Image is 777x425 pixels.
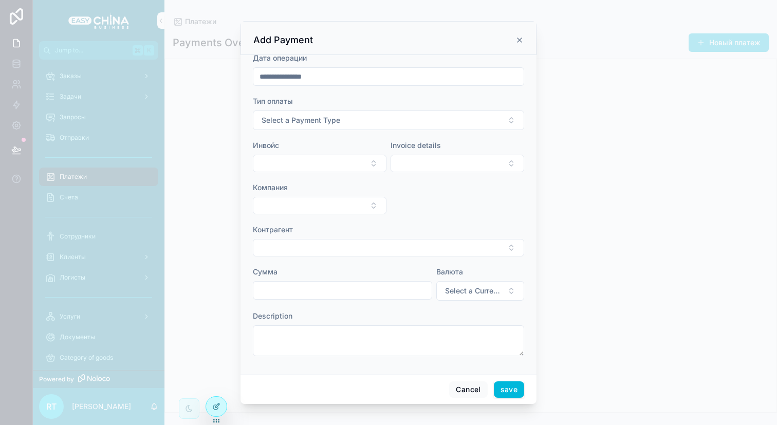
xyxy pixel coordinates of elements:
span: Валюта [436,267,463,276]
span: Контрагент [253,225,293,234]
button: Select Button [253,110,524,130]
button: Select Button [436,281,524,301]
span: Инвойс [253,141,279,150]
span: Select a Payment Type [262,115,340,125]
button: Select Button [253,239,524,256]
button: Cancel [449,381,487,398]
h3: Add Payment [253,34,313,46]
span: Invoice details [391,141,441,150]
button: Select Button [253,197,386,214]
span: Select a Currency [445,286,503,296]
span: Компания [253,183,288,192]
button: Select Button [253,155,386,172]
span: Description [253,311,292,320]
span: Сумма [253,267,277,276]
button: save [494,381,524,398]
button: Select Button [391,155,524,172]
span: Дата операции [253,53,307,62]
span: Тип оплаты [253,97,293,105]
